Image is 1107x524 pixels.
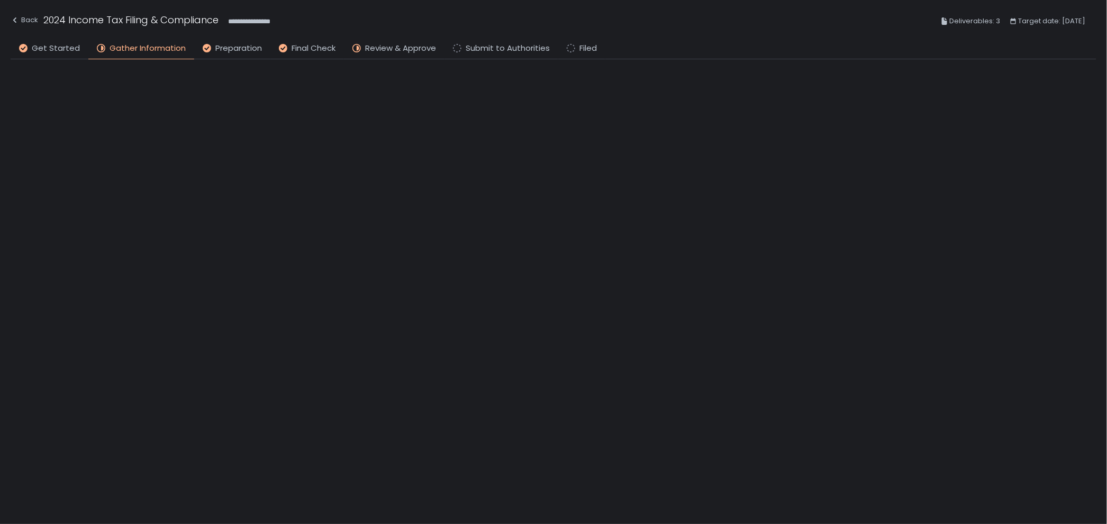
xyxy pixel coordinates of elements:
span: Preparation [215,42,262,55]
span: Review & Approve [365,42,436,55]
span: Final Check [292,42,335,55]
span: Filed [579,42,597,55]
span: Deliverables: 3 [950,15,1001,28]
span: Submit to Authorities [466,42,550,55]
span: Gather Information [110,42,186,55]
span: Target date: [DATE] [1019,15,1086,28]
div: Back [11,14,38,26]
h1: 2024 Income Tax Filing & Compliance [43,13,219,27]
span: Get Started [32,42,80,55]
button: Back [11,13,38,30]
